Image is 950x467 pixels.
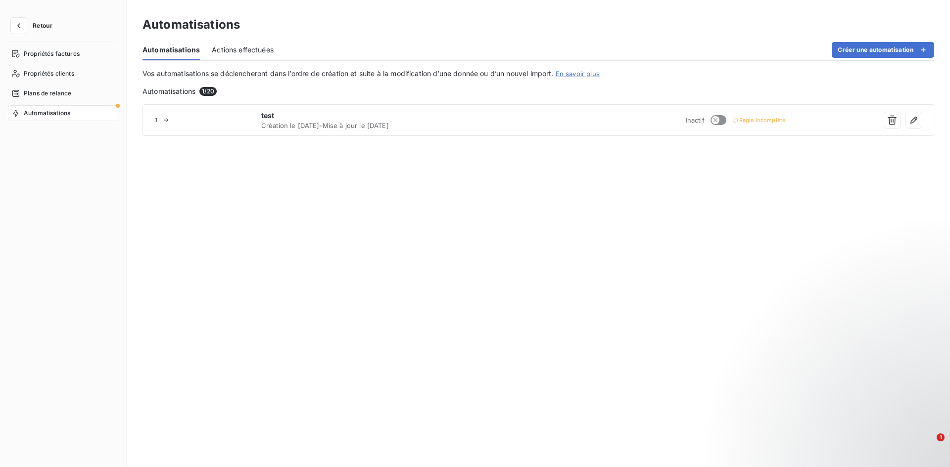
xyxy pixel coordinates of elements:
span: Inactif [686,116,705,124]
span: Propriétés clients [24,69,74,78]
span: Plans de relance [24,89,71,98]
iframe: Intercom notifications message [752,371,950,440]
iframe: Intercom live chat [916,433,940,457]
a: Automatisations [8,105,118,121]
span: test [261,111,537,121]
button: Retour [8,18,60,34]
span: Création le [DATE] - Mise à jour le [DATE] [261,122,537,129]
a: Plans de relance [8,85,118,101]
span: Actions effectuées [212,45,274,55]
a: En savoir plus [556,70,600,78]
span: Automatisations [142,45,200,55]
span: 1 / 20 [199,87,217,96]
span: Automatisations [24,109,70,118]
h3: Automatisations [142,16,240,34]
a: Propriétés factures [8,46,118,62]
span: Règle incomplète [739,117,785,123]
span: Retour [33,23,52,29]
span: Vos automatisations se déclencheront dans l’ordre de création et suite à la modification d’une do... [142,69,554,78]
span: Propriétés factures [24,49,80,58]
a: Propriétés clients [8,66,118,82]
button: Créer une automatisation [832,42,934,58]
span: 1 [937,433,945,441]
span: 1 [155,117,157,123]
span: Automatisations [142,86,195,96]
